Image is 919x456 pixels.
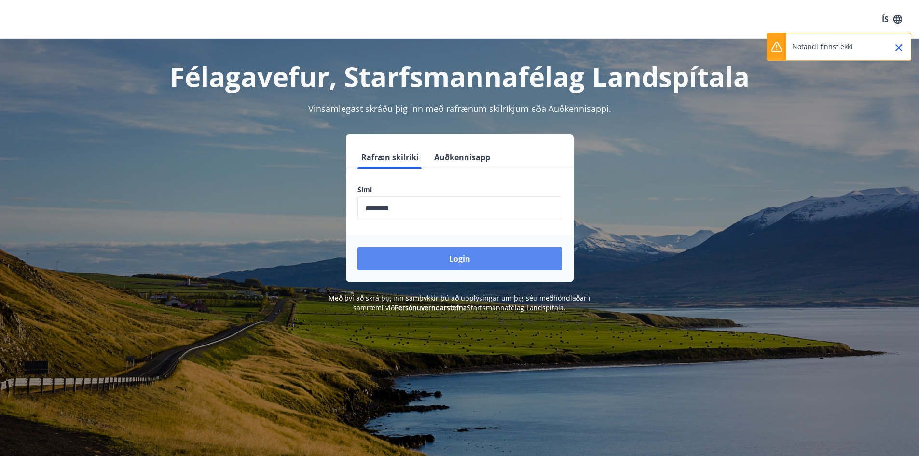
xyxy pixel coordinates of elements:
[395,303,467,312] a: Persónuverndarstefna
[792,42,853,52] p: Notandi finnst ekki
[124,58,796,95] h1: Félagavefur, Starfsmannafélag Landspítala
[877,11,907,28] button: ÍS
[308,103,611,114] span: Vinsamlegast skráðu þig inn með rafrænum skilríkjum eða Auðkennisappi.
[891,40,907,56] button: Close
[357,247,562,270] button: Login
[357,146,423,169] button: Rafræn skilríki
[430,146,494,169] button: Auðkennisapp
[329,293,590,312] span: Með því að skrá þig inn samþykkir þú að upplýsingar um þig séu meðhöndlaðar í samræmi við Starfsm...
[357,185,562,194] label: Sími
